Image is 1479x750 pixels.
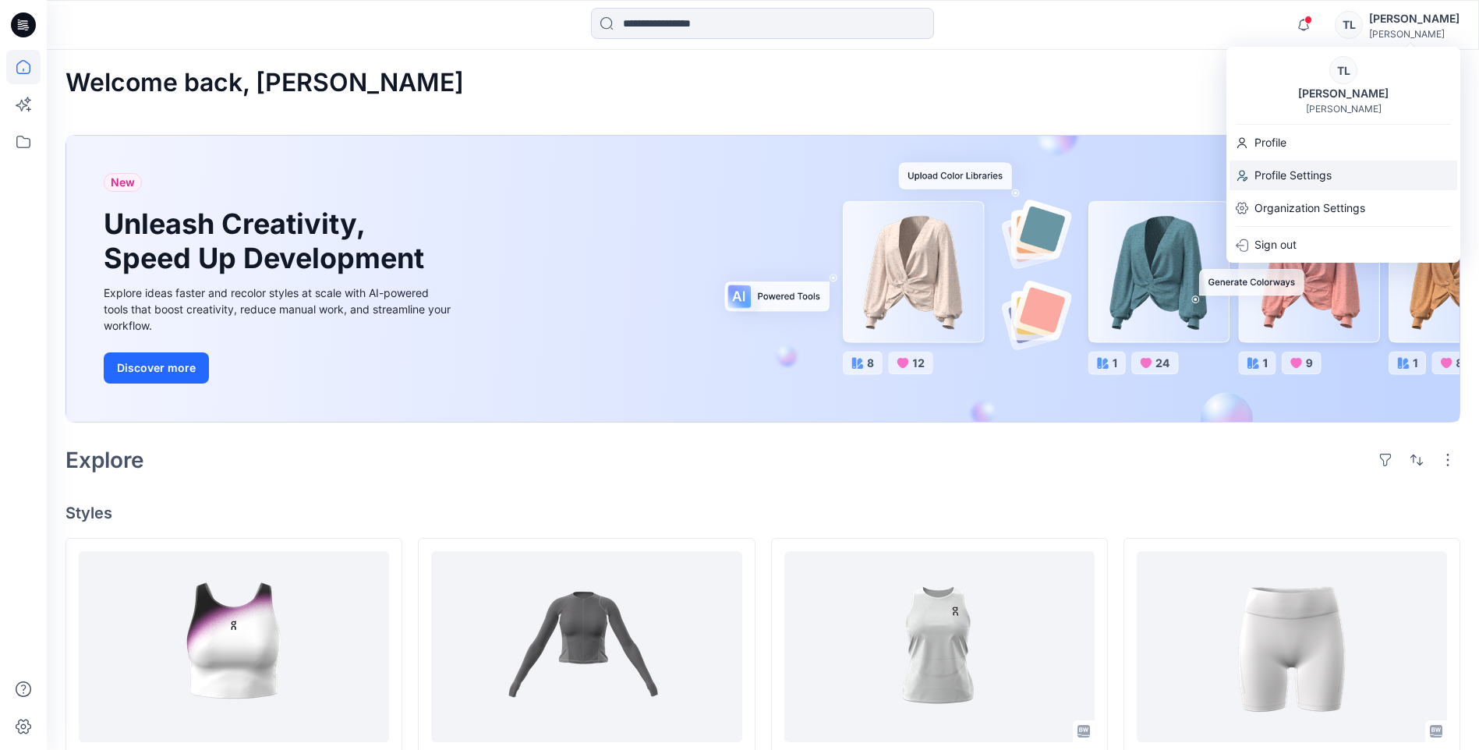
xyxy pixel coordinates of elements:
[1306,103,1382,115] div: [PERSON_NAME]
[1329,56,1357,84] div: TL
[1369,28,1460,40] div: [PERSON_NAME]
[1254,128,1286,157] p: Profile
[1226,128,1460,157] a: Profile
[1254,230,1297,260] p: Sign out
[784,551,1095,742] a: 1WG1058
[1254,193,1365,223] p: Organization Settings
[1226,161,1460,190] a: Profile Settings
[431,551,741,742] a: 1WH3016_AUG.14.25
[1254,161,1332,190] p: Profile Settings
[65,448,144,472] h2: Explore
[1369,9,1460,28] div: [PERSON_NAME]
[1137,551,1447,742] a: 1WF3021
[1226,193,1460,223] a: Organization Settings
[65,69,464,97] h2: Welcome back, [PERSON_NAME]
[79,551,389,742] a: 1WG3165_2025.08.21
[104,207,431,274] h1: Unleash Creativity, Speed Up Development
[104,285,455,334] div: Explore ideas faster and recolor styles at scale with AI-powered tools that boost creativity, red...
[1335,11,1363,39] div: TL
[1289,84,1398,103] div: [PERSON_NAME]
[104,352,209,384] button: Discover more
[111,173,135,192] span: New
[104,352,455,384] a: Discover more
[65,504,1460,522] h4: Styles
